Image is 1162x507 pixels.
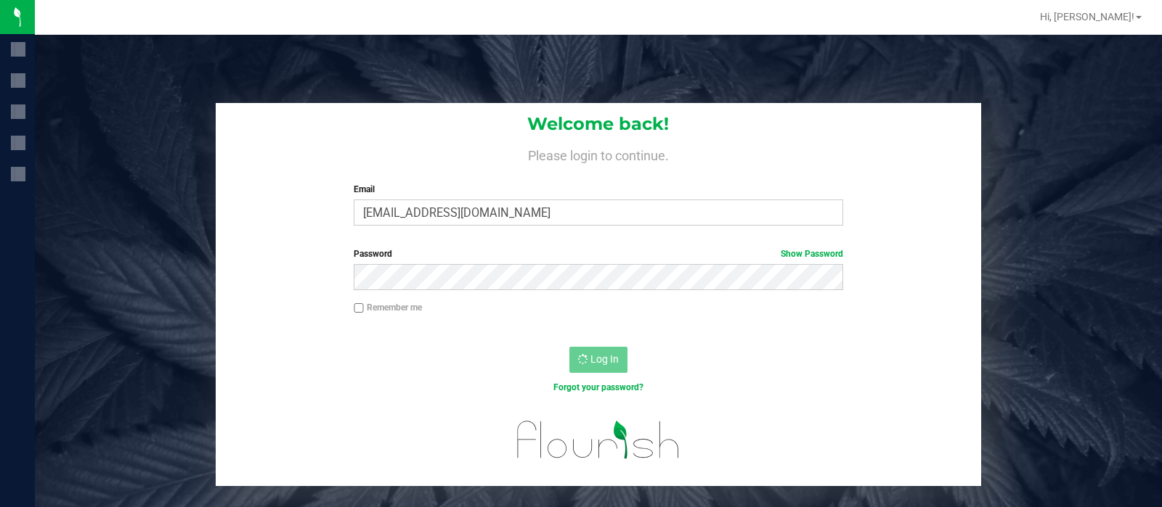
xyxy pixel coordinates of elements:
input: Remember me [354,303,364,313]
span: Log In [590,353,619,365]
h4: Please login to continue. [216,145,982,162]
label: Remember me [354,301,422,314]
label: Email [354,183,842,196]
img: flourish_logo.svg [503,409,694,471]
span: Password [354,249,392,259]
h1: Welcome back! [216,115,982,133]
span: Hi, [PERSON_NAME]! [1040,11,1134,22]
button: Log In [569,347,627,373]
a: Forgot your password? [553,382,643,392]
a: Show Password [781,249,843,259]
